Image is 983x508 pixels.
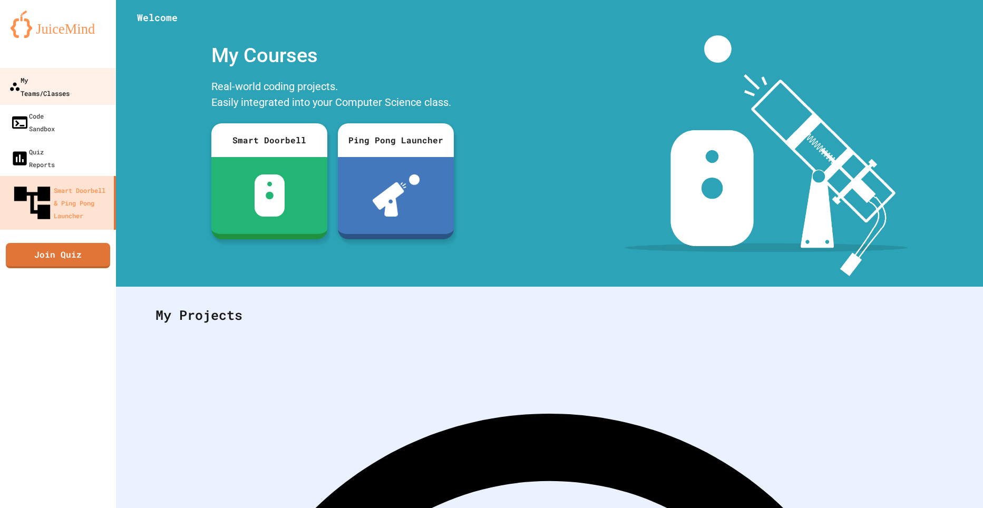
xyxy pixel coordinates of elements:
a: Join Quiz [6,243,110,268]
img: sdb-white.svg [255,174,285,217]
img: ppl-with-ball.png [373,174,420,217]
div: My Courses [206,35,459,76]
div: My Teams/Classes [9,73,70,99]
img: banner-image-my-projects.png [625,35,908,276]
div: Quiz Reports [11,145,55,171]
div: Smart Doorbell [211,123,327,157]
div: Code Sandbox [11,110,55,135]
div: Ping Pong Launcher [338,123,454,157]
div: Real-world coding projects. Easily integrated into your Computer Science class. [206,76,459,115]
div: Smart Doorbell & Ping Pong Launcher [11,181,110,224]
img: logo-orange.svg [11,11,105,38]
div: My Projects [145,295,954,336]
